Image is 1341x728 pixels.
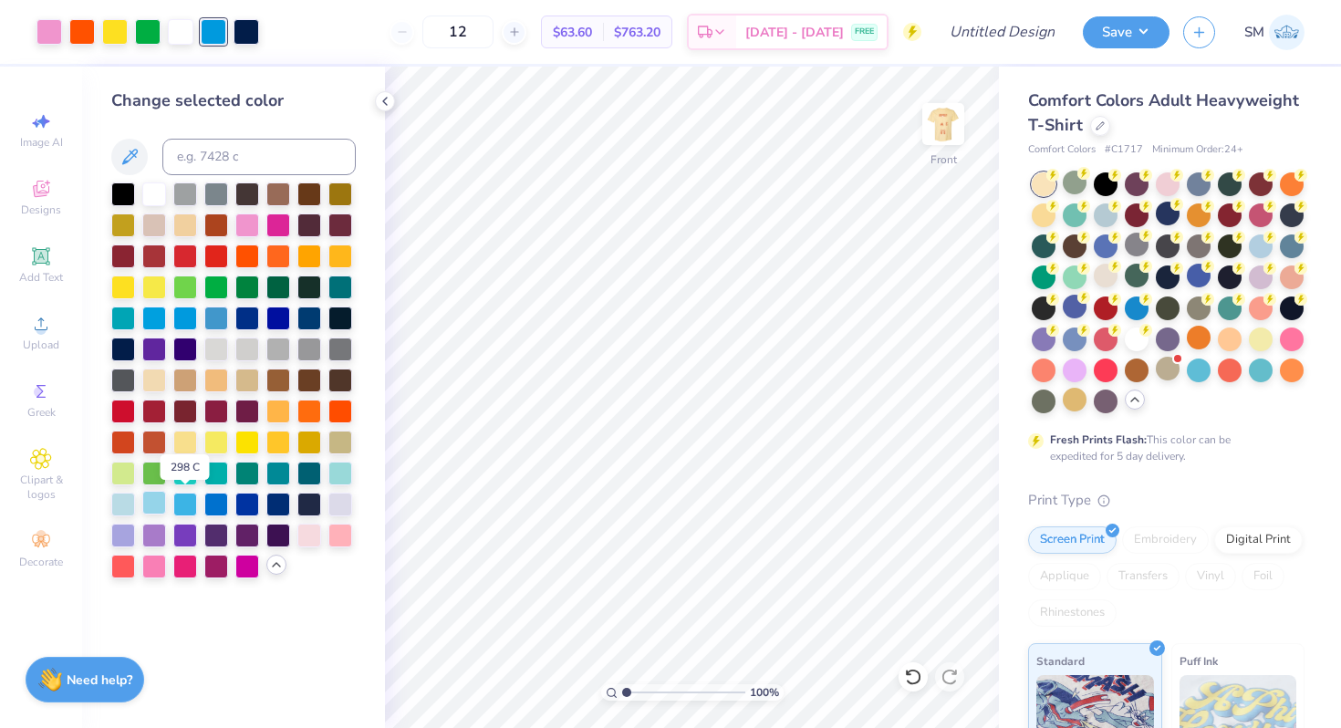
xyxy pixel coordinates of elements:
[1152,142,1243,158] span: Minimum Order: 24 +
[19,555,63,569] span: Decorate
[1242,563,1284,590] div: Foil
[23,338,59,352] span: Upload
[161,454,210,480] div: 298 C
[1036,651,1085,671] span: Standard
[935,14,1069,50] input: Untitled Design
[925,106,962,142] img: Front
[1028,526,1117,554] div: Screen Print
[422,16,494,48] input: – –
[930,151,957,168] div: Front
[855,26,874,38] span: FREE
[553,23,592,42] span: $63.60
[19,270,63,285] span: Add Text
[1269,15,1305,50] img: Sharlize Moayedi
[745,23,844,42] span: [DATE] - [DATE]
[1244,15,1305,50] a: SM
[111,88,356,113] div: Change selected color
[1028,599,1117,627] div: Rhinestones
[1180,651,1218,671] span: Puff Ink
[1050,432,1274,464] div: This color can be expedited for 5 day delivery.
[67,671,132,689] strong: Need help?
[162,139,356,175] input: e.g. 7428 c
[750,684,779,701] span: 100 %
[27,405,56,420] span: Greek
[614,23,660,42] span: $763.20
[1028,142,1096,158] span: Comfort Colors
[1107,563,1180,590] div: Transfers
[1244,22,1264,43] span: SM
[1122,526,1209,554] div: Embroidery
[1185,563,1236,590] div: Vinyl
[1028,89,1299,136] span: Comfort Colors Adult Heavyweight T-Shirt
[9,473,73,502] span: Clipart & logos
[1214,526,1303,554] div: Digital Print
[1028,563,1101,590] div: Applique
[1050,432,1147,447] strong: Fresh Prints Flash:
[20,135,63,150] span: Image AI
[1028,490,1305,511] div: Print Type
[21,203,61,217] span: Designs
[1105,142,1143,158] span: # C1717
[1083,16,1169,48] button: Save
